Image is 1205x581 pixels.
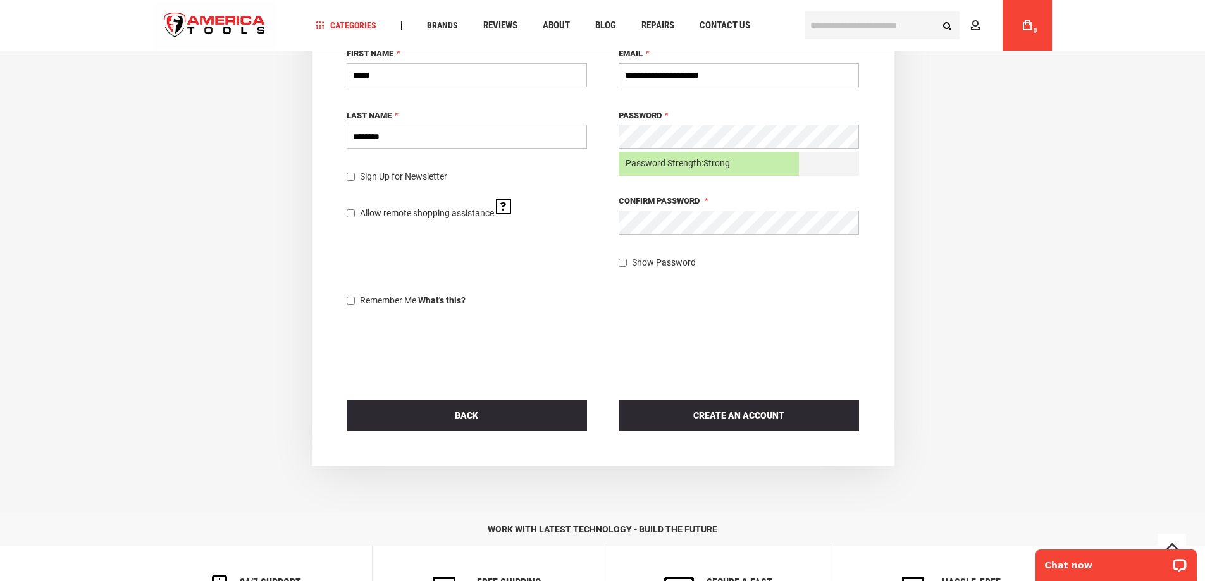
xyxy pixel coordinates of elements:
iframe: LiveChat chat widget [1027,541,1205,581]
span: Password [619,111,662,120]
a: Contact Us [694,17,756,34]
span: Create an Account [693,410,784,420]
img: America Tools [154,2,276,49]
span: Categories [316,21,376,30]
span: 0 [1034,27,1037,34]
div: Password Strength: [619,152,859,176]
span: Allow remote shopping assistance [360,208,494,218]
span: First Name [347,49,393,58]
iframe: reCAPTCHA [347,325,539,374]
span: Sign Up for Newsletter [360,171,447,181]
a: About [537,17,576,34]
span: Reviews [483,21,517,30]
a: Back [347,400,587,431]
a: store logo [154,2,276,49]
button: Search [936,13,960,37]
a: Brands [421,17,464,34]
span: Back [455,410,478,420]
button: Create an Account [619,400,859,431]
span: Strong [703,158,730,168]
strong: What's this? [418,295,466,305]
span: Email [619,49,643,58]
span: Show Password [632,257,696,267]
a: Blog [590,17,622,34]
span: Contact Us [700,21,750,30]
span: Remember Me [360,295,416,305]
a: Categories [310,17,382,34]
span: Confirm Password [619,196,700,205]
span: Blog [595,21,616,30]
a: Reviews [478,17,523,34]
span: About [543,21,570,30]
a: Repairs [636,17,680,34]
span: Last Name [347,111,392,120]
span: Repairs [641,21,674,30]
span: Brands [427,21,458,30]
